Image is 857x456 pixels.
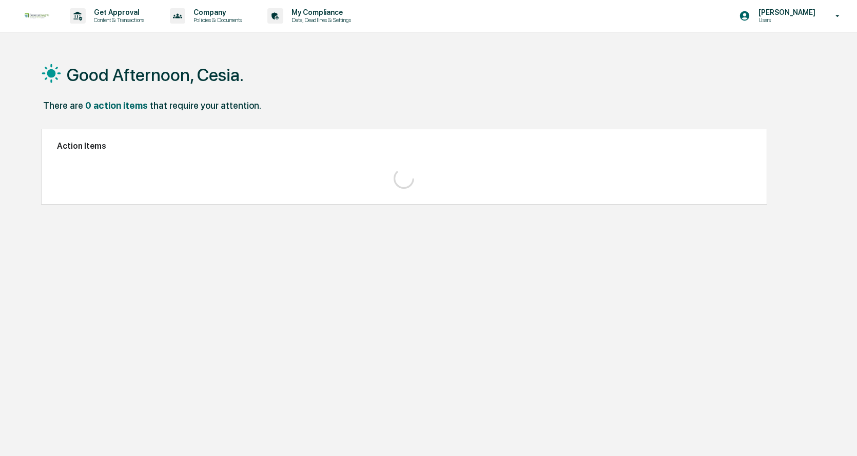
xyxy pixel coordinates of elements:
img: logo [25,13,49,19]
p: Policies & Documents [185,16,247,24]
p: Company [185,8,247,16]
h2: Action Items [57,141,751,151]
div: 0 action items [85,100,148,111]
div: There are [43,100,83,111]
p: Content & Transactions [86,16,149,24]
h1: Good Afternoon, Cesia. [67,65,244,85]
p: Users [750,16,821,24]
div: that require your attention. [150,100,261,111]
p: [PERSON_NAME] [750,8,821,16]
p: Get Approval [86,8,149,16]
p: Data, Deadlines & Settings [283,16,356,24]
p: My Compliance [283,8,356,16]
